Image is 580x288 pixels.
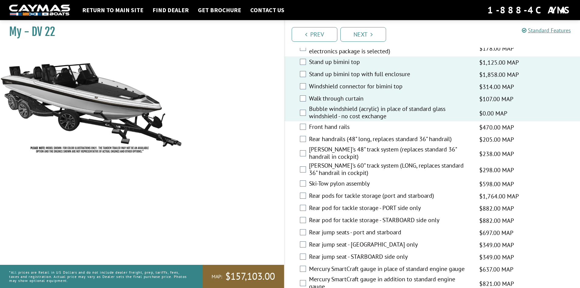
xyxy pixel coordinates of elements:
[479,253,514,262] span: $349.00 MAP
[479,204,514,213] span: $882.00 MAP
[479,70,519,79] span: $1,858.00 MAP
[309,95,472,104] label: Walk through curtain
[309,40,472,56] label: Garmin transducer mounted in [GEOGRAPHIC_DATA] (if no electronics package is selected)
[479,135,514,144] span: $205.00 MAP
[195,6,244,14] a: Get Brochure
[309,204,472,213] label: Rear pod for tackle storage - PORT side only
[9,25,269,39] h1: My - DV 22
[309,216,472,225] label: Rear pod for tackle storage - STARBOARD side only
[479,149,514,158] span: $238.00 MAP
[479,44,514,53] span: $178.00 MAP
[479,165,514,175] span: $298.00 MAP
[79,6,146,14] a: Return to main site
[309,58,472,67] label: Stand up bimini top
[479,192,519,201] span: $1,764.00 MAP
[212,273,222,280] span: MAP:
[309,229,472,237] label: Rear jump seats - port and starboard
[309,180,472,189] label: Ski-Tow pylon assembly
[9,267,189,286] p: *All prices are Retail in US Dollars and do not include dealer freight, prep, tariffs, fees, taxe...
[479,58,519,67] span: $1,125.00 MAP
[292,27,337,42] a: Prev
[9,5,70,16] img: white-logo-c9c8dbefe5ff5ceceb0f0178aa75bf4bb51f6bca0971e226c86eb53dfe498488.png
[479,228,513,237] span: $697.00 MAP
[247,6,287,14] a: Contact Us
[149,6,192,14] a: Find Dealer
[309,146,472,162] label: [PERSON_NAME]'s 48" track system (replaces standard 36" handrail in cockpit)
[309,265,472,274] label: Mercury SmartCraft gauge in place of standard engine gauge
[479,109,507,118] span: $0.00 MAP
[309,253,472,262] label: Rear jump seat - STARBOARD side only
[202,265,284,288] a: MAP:$157,103.00
[309,123,472,132] label: Front hand rails
[309,83,472,91] label: Windshield connector for bimini top
[479,123,514,132] span: $470.00 MAP
[479,82,514,91] span: $314.00 MAP
[479,240,514,250] span: $349.00 MAP
[225,270,275,283] span: $157,103.00
[479,216,514,225] span: $882.00 MAP
[340,27,386,42] a: Next
[487,3,571,17] div: 1-888-4CAYMAS
[309,241,472,250] label: Rear jump seat - [GEOGRAPHIC_DATA] only
[479,265,513,274] span: $637.00 MAP
[479,180,514,189] span: $598.00 MAP
[309,192,472,201] label: Rear pods for tackle storage (port and starboard)
[309,70,472,79] label: Stand up bimini top with full enclosure
[309,162,472,178] label: [PERSON_NAME]'s 60" track system (LONG, replaces standard 36" handrail in cockpit)
[309,105,472,121] label: Bubble windshield (acrylic) in place of standard glass windshield - no cost exchange
[479,94,513,104] span: $107.00 MAP
[309,135,472,144] label: Rear handrails (48" long, replaces standard 36" handrail)
[522,27,571,34] a: Standard Features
